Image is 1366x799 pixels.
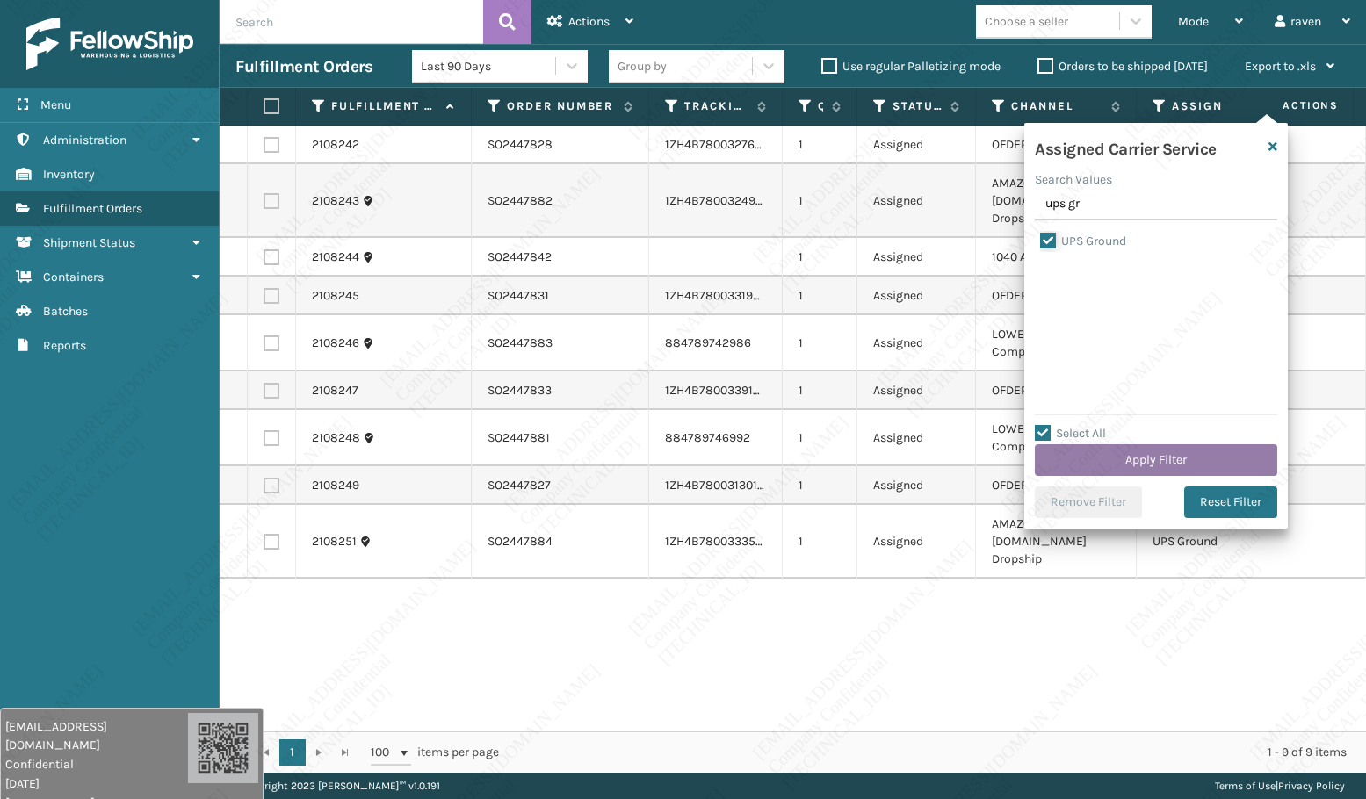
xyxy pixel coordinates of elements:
a: 2108246 [312,335,359,352]
td: OFDEPT Office Depot [976,371,1137,410]
td: 1 [783,466,857,505]
td: 1040 Aaron's LLC [976,238,1137,277]
td: Assigned [857,315,976,371]
button: Apply Filter [1035,444,1277,476]
td: SO2447828 [472,126,649,164]
span: Export to .xls [1245,59,1316,74]
td: 1 [783,371,857,410]
span: Containers [43,270,104,284]
div: Last 90 Days [421,57,557,76]
td: SO2447827 [472,466,649,505]
a: 2108245 [312,287,359,305]
div: 1 - 9 of 9 items [524,744,1347,761]
label: Order Number [507,98,615,114]
td: 1 [783,505,857,579]
td: Assigned [857,505,976,579]
td: 1 [783,126,857,164]
a: 2108251 [312,533,357,551]
label: Orders to be shipped [DATE] [1037,59,1208,74]
td: 1 [783,164,857,238]
td: 1 [783,238,857,277]
td: SO2447842 [472,238,649,277]
label: Use regular Palletizing mode [821,59,1001,74]
a: 2108243 [312,192,359,210]
span: 100 [371,744,397,761]
a: Terms of Use [1215,780,1276,792]
td: Assigned [857,126,976,164]
td: SO2447884 [472,505,649,579]
span: Actions [1227,91,1349,120]
a: 2108249 [312,477,359,494]
span: Administration [43,133,126,148]
img: logo [26,18,193,70]
span: Fulfillment Orders [43,201,142,216]
label: Search Values [1035,170,1112,189]
h3: Fulfillment Orders [235,56,372,77]
td: 1 [783,410,857,466]
a: 2108242 [312,136,359,154]
label: Select All [1035,426,1106,441]
span: Actions [568,14,610,29]
span: Shipment Status [43,235,135,250]
td: 1 [783,277,857,315]
td: UPS Ground [1137,505,1305,579]
a: 1ZH4B7800339142813 [665,383,786,398]
label: Fulfillment Order Id [331,98,437,114]
span: Batches [43,304,88,319]
td: SO2447881 [472,410,649,466]
a: 1ZH4B7800327689827 [665,137,791,152]
td: SO2447882 [472,164,649,238]
span: items per page [371,739,499,766]
a: 2108244 [312,248,359,266]
span: Reports [43,338,86,353]
td: Assigned [857,466,976,505]
label: Quantity [818,98,823,114]
td: SO2447833 [472,371,649,410]
span: [EMAIL_ADDRESS][DOMAIN_NAME] [5,717,188,754]
span: Menu [40,97,71,112]
label: Tracking Number [684,98,748,114]
a: 2108248 [312,429,360,447]
td: LOWESNC Lowes Companies Inc [976,315,1137,371]
td: Assigned [857,277,976,315]
td: AMAZOWA-DS [DOMAIN_NAME] Dropship [976,505,1137,579]
p: Copyright 2023 [PERSON_NAME]™ v 1.0.191 [241,773,440,799]
div: | [1215,773,1345,799]
span: Confidential [5,755,188,774]
button: Remove Filter [1035,486,1142,518]
label: Status [893,98,942,114]
a: 1ZH4B7800333507403 [665,534,790,549]
td: Assigned [857,371,976,410]
a: 2108247 [312,382,358,399]
div: Choose a seller [985,12,1068,31]
td: OFDEPT Office Depot [976,466,1137,505]
a: 1 [279,739,306,766]
a: 884789742986 [665,335,751,350]
a: 1ZH4B7800324942647 [665,193,790,208]
td: OFDEPT Office Depot [976,126,1137,164]
h4: Assigned Carrier Service [1035,133,1217,160]
td: OFDEPT Office Depot [976,277,1137,315]
div: Group by [618,57,667,76]
td: SO2447883 [472,315,649,371]
span: [DATE] [5,774,188,793]
td: Assigned [857,164,976,238]
span: Mode [1178,14,1209,29]
button: Reset Filter [1184,486,1277,518]
td: AMAZOWA-DS [DOMAIN_NAME] Dropship [976,164,1137,238]
label: Assigned Carrier Service [1172,98,1270,114]
td: SO2447831 [472,277,649,315]
a: 1ZH4B7800313012690 [665,478,785,493]
td: Assigned [857,410,976,466]
td: LOWESNC Lowes Companies Inc [976,410,1137,466]
td: Assigned [857,238,976,277]
label: Channel [1011,98,1102,114]
a: 884789746992 [665,430,750,445]
a: Privacy Policy [1278,780,1345,792]
span: Inventory [43,167,95,182]
a: 1ZH4B7800331964431 [665,288,785,303]
td: 1 [783,315,857,371]
label: UPS Ground [1040,234,1126,248]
